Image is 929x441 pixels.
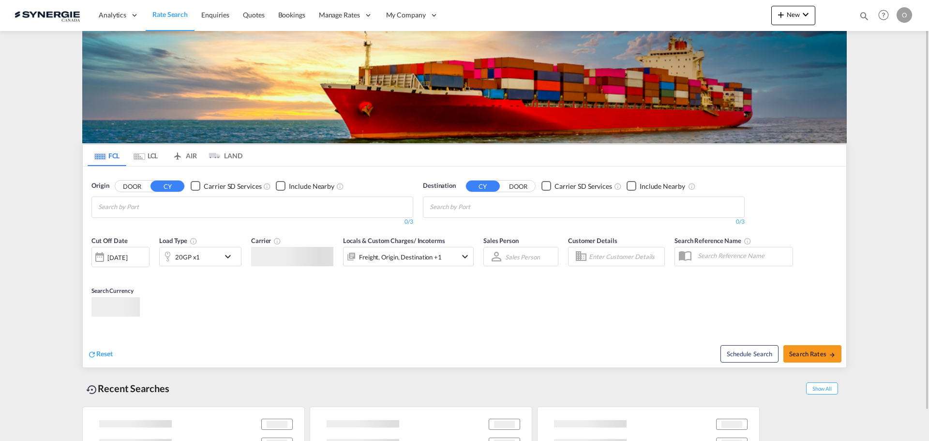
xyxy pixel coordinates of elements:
md-icon: icon-arrow-right [829,351,836,358]
button: Search Ratesicon-arrow-right [783,345,841,363]
span: Rate Search [152,10,188,18]
div: Carrier SD Services [554,182,612,191]
img: LCL+%26+FCL+BACKGROUND.png [82,31,847,143]
div: 0/3 [423,218,745,226]
span: Search Rates [789,350,836,358]
span: New [775,11,811,18]
md-checkbox: Checkbox No Ink [191,181,261,191]
div: 20GP x1 [175,250,200,264]
div: icon-magnify [859,11,869,25]
input: Enter Customer Details [589,249,661,264]
span: My Company [386,10,426,20]
md-pagination-wrapper: Use the left and right arrow keys to navigate between tabs [88,145,242,166]
md-icon: icon-chevron-down [800,9,811,20]
md-icon: icon-airplane [172,150,183,157]
button: CY [150,181,184,192]
md-icon: icon-plus 400-fg [775,9,787,20]
span: Search Currency [91,287,134,294]
div: O [897,7,912,23]
span: Destination [423,181,456,191]
span: Quotes [243,11,264,19]
md-datepicker: Select [91,266,99,279]
md-checkbox: Checkbox No Ink [541,181,612,191]
span: Show All [806,382,838,395]
md-icon: icon-information-outline [190,237,197,245]
div: Freight Origin Destination Factory Stuffingicon-chevron-down [343,247,474,266]
md-chips-wrap: Chips container with autocompletion. Enter the text area, type text to search, and then use the u... [428,197,525,215]
md-icon: The selected Trucker/Carrierwill be displayed in the rate results If the rates are from another f... [273,237,281,245]
span: Cut Off Date [91,237,128,244]
span: Load Type [159,237,197,244]
span: Bookings [278,11,305,19]
span: Sales Person [483,237,519,244]
input: Chips input. [98,199,190,215]
div: [DATE] [107,253,127,262]
md-icon: Unchecked: Search for CY (Container Yard) services for all selected carriers.Checked : Search for... [614,182,622,190]
input: Search Reference Name [693,248,793,263]
span: Customer Details [568,237,617,244]
md-icon: Unchecked: Ignores neighbouring ports when fetching rates.Checked : Includes neighbouring ports w... [688,182,696,190]
button: DOOR [501,181,535,192]
md-icon: icon-backup-restore [86,384,98,395]
div: OriginDOOR CY Checkbox No InkUnchecked: Search for CY (Container Yard) services for all selected ... [83,167,846,367]
md-tab-item: LAND [204,145,242,166]
div: Carrier SD Services [204,182,261,191]
div: 20GP x1icon-chevron-down [159,247,241,266]
md-icon: icon-magnify [859,11,869,21]
span: / Incoterms [414,237,445,244]
span: Help [875,7,892,23]
span: Locals & Custom Charges [343,237,445,244]
md-checkbox: Checkbox No Ink [276,181,334,191]
md-icon: Unchecked: Ignores neighbouring ports when fetching rates.Checked : Includes neighbouring ports w... [336,182,344,190]
md-icon: Your search will be saved by the below given name [744,237,751,245]
span: Reset [96,350,113,358]
img: 1f56c880d42311ef80fc7dca854c8e59.png [15,4,80,26]
md-select: Sales Person [504,250,541,264]
md-tab-item: LCL [126,145,165,166]
div: [DATE] [91,247,150,267]
div: Include Nearby [289,182,334,191]
md-checkbox: Checkbox No Ink [627,181,685,191]
div: Help [875,7,897,24]
md-icon: Unchecked: Search for CY (Container Yard) services for all selected carriers.Checked : Search for... [263,182,271,190]
div: Include Nearby [640,182,685,191]
div: Recent Searches [82,378,173,399]
md-tab-item: FCL [88,145,126,166]
input: Chips input. [430,199,522,215]
md-tab-item: AIR [165,145,204,166]
button: CY [466,181,500,192]
span: Enquiries [201,11,229,19]
span: Origin [91,181,109,191]
button: icon-plus 400-fgNewicon-chevron-down [771,6,815,25]
md-icon: icon-refresh [88,350,96,359]
button: Note: By default Schedule search will only considerorigin ports, destination ports and cut off da... [720,345,779,363]
div: 0/3 [91,218,413,226]
md-icon: icon-chevron-down [459,251,471,262]
md-icon: icon-chevron-down [222,251,239,262]
span: Analytics [99,10,126,20]
span: Carrier [251,237,281,244]
md-chips-wrap: Chips container with autocompletion. Enter the text area, type text to search, and then use the u... [97,197,194,215]
button: DOOR [115,181,149,192]
span: Search Reference Name [674,237,751,244]
div: Freight Origin Destination Factory Stuffing [359,250,442,264]
div: icon-refreshReset [88,349,113,360]
span: Manage Rates [319,10,360,20]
